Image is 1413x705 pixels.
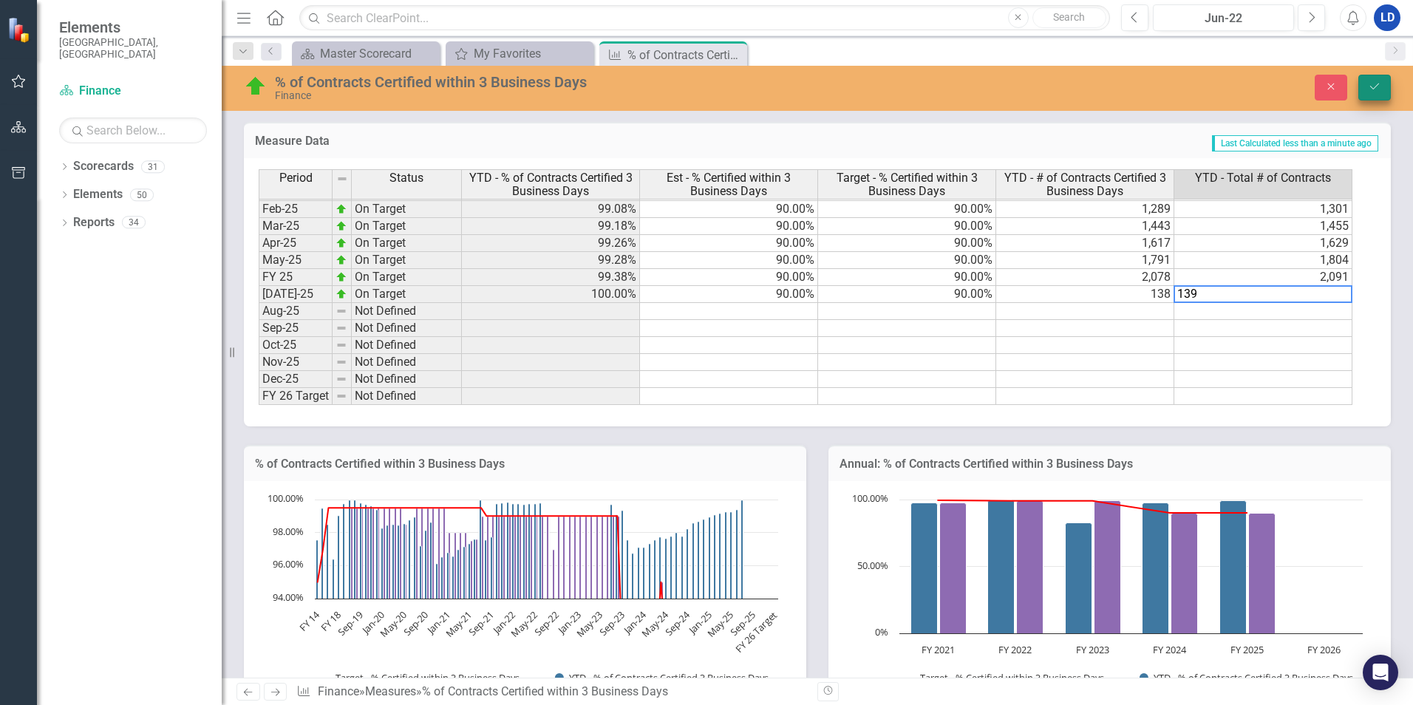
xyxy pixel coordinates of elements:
path: Jul-20, 99.5. Est - % Certified within 3 Business Days. [416,508,418,599]
td: May-25 [259,252,333,269]
path: FY 2021, 97.60793466. YTD - % of Contracts Certified 3 Business Days. [911,503,938,633]
path: FY 2025 , 99.3782879. YTD - % of Contracts Certified 3 Business Days. [1220,500,1247,633]
td: 1,791 [996,252,1174,269]
button: Jun-22 [1153,4,1294,31]
td: Dec-25 [259,371,333,388]
path: Jan-25, 98.96551724. YTD - % of Contracts Certified 3 Business Days. [709,517,711,599]
img: 8DAGhfEEPCf229AAAAAElFTkSuQmCC [336,373,347,385]
td: On Target [352,269,462,286]
path: FY 2025 , 90. Est - % Certified within 3 Business Days. [1249,513,1276,633]
path: Feb-20, 98.45679012. YTD - % of Contracts Certified 3 Business Days. [387,525,389,599]
path: Jan-21, 96.81093394. YTD - % of Contracts Certified 3 Business Days. [447,552,449,599]
td: 90.00% [640,218,818,235]
img: 8DAGhfEEPCf229AAAAAElFTkSuQmCC [336,390,347,402]
path: FY 20, 98.74932028. YTD - % of Contracts Certified 3 Business Days. [409,520,411,599]
path: Oct-20, 98.63945578. YTD - % of Contracts Certified 3 Business Days. [430,522,432,599]
text: FY 2026 [1307,643,1341,656]
span: Elements [59,18,207,36]
text: Sep-23 [596,608,627,638]
td: Oct-25 [259,337,333,354]
h3: Measure Data [255,134,602,148]
path: FY 14, 97.56335283. YTD - % of Contracts Certified 3 Business Days. [316,539,319,599]
td: 99.26% [462,235,640,252]
td: 90.00% [640,252,818,269]
text: 100.00% [852,491,888,505]
path: May-20, 98.5. Est - % Certified within 3 Business Days. [405,524,407,599]
path: FY 22, 99.78647687. YTD - % of Contracts Certified 3 Business Days. [539,503,542,599]
path: FY 21, 97.6. Est - % Certified within 3 Business Days. [476,539,478,599]
td: On Target [352,235,462,252]
path: Jul-22, 99. Est - % Certified within 3 Business Days. [547,516,549,599]
path: Jan-20, 99.5. Est - % Certified within 3 Business Days. [384,508,386,599]
img: zOikAAAAAElFTkSuQmCC [336,288,347,300]
text: FY 2021 [922,643,955,656]
path: May-24, 97.62711864. YTD - % of Contracts Certified 3 Business Days. [665,538,667,599]
input: Search Below... [59,117,207,143]
button: Show Target - % Certified within 3 Business Days [321,671,522,684]
path: Nov-20, 99.5. Est - % Certified within 3 Business Days. [438,508,440,599]
path: FY 19, 99.75393701. YTD - % of Contracts Certified 3 Business Days. [343,503,345,599]
path: Dec-21, 99. Est - % Certified within 3 Business Days. [509,516,511,599]
td: Sep-25 [259,320,333,337]
path: Dec-23, 97.09302326. YTD - % of Contracts Certified 3 Business Days. [638,547,640,599]
button: Show Target - % Certified within 3 Business Days [905,671,1106,684]
path: FY 2021, 97.6. Est - % Certified within 3 Business Days. [940,503,967,633]
img: 8DAGhfEEPCf229AAAAAElFTkSuQmCC [336,339,347,351]
path: Aug-20, 97.18309859. YTD - % of Contracts Certified 3 Business Days. [420,545,422,599]
span: Search [1053,11,1085,23]
text: Jan-21 [423,608,453,638]
path: Jul-23, 99.69325153. YTD - % of Contracts Certified 3 Business Days. [610,504,613,599]
path: FY 22, 99. Est - % Certified within 3 Business Days. [542,516,544,599]
path: FY 25, 99.3782879. YTD - % of Contracts Certified 3 Business Days. [736,509,738,599]
a: Elements [73,186,123,203]
text: FY 2024 [1153,643,1187,656]
path: Oct-19, 99.69742814. YTD - % of Contracts Certified 3 Business Days. [365,504,367,599]
div: » » [296,684,806,701]
div: 50 [130,188,154,201]
text: Sep-22 [531,608,562,638]
path: Jan-21, 98. Est - % Certified within 3 Business Days. [449,532,451,599]
path: Nov-21, 99.81447124. YTD - % of Contracts Certified 3 Business Days. [501,503,503,599]
div: Master Scorecard [320,44,436,63]
path: FY 2023, 99. Est - % Certified within 3 Business Days. [1094,500,1121,633]
path: Dec-19, 99.5. Est - % Certified within 3 Business Days. [378,508,380,599]
text: FY 14 [296,607,322,633]
path: Apr-20, 98.45844504. YTD - % of Contracts Certified 3 Business Days. [398,525,400,599]
td: 90.00% [818,269,996,286]
text: 94.00% [273,590,304,604]
td: 1,301 [1174,201,1352,218]
path: May-25, 99.27937916. YTD - % of Contracts Certified 3 Business Days. [730,511,732,599]
img: On Target [244,75,268,98]
path: May-22, 99.76816074. YTD - % of Contracts Certified 3 Business Days. [534,503,537,599]
td: On Target [352,218,462,235]
path: Feb-22, 99. Est - % Certified within 3 Business Days. [520,516,522,599]
path: Nov-23, 96.77060134. YTD - % of Contracts Certified 3 Business Days. [632,553,634,599]
span: Period [279,171,313,185]
td: 99.38% [462,269,640,286]
path: Nov-19, 99.63369963. YTD - % of Contracts Certified 3 Business Days. [370,505,372,599]
text: May-20 [377,608,409,640]
text: Sep-20 [401,608,431,638]
td: Apr-25 [259,235,333,252]
td: 90.00% [818,235,996,252]
span: YTD - # of Contracts Certified 3 Business Days [999,171,1171,197]
a: Finance [59,83,207,100]
td: On Target [352,286,462,303]
path: May-20, 98.53689567. YTD - % of Contracts Certified 3 Business Days. [404,523,406,599]
path: Oct-20, 99.5. Est - % Certified within 3 Business Days. [432,508,435,599]
img: zOikAAAAAElFTkSuQmCC [336,254,347,266]
path: Apr-23, 99. Est - % Certified within 3 Business Days. [596,516,599,599]
td: 90.00% [818,286,996,303]
td: 90.00% [640,269,818,286]
td: Nov-25 [259,354,333,371]
text: 100.00% [268,491,304,505]
path: Oct-22, 99. Est - % Certified within 3 Business Days. [563,516,565,599]
td: [DATE]-25 [259,286,333,303]
td: 1,617 [996,235,1174,252]
path: Jul-21, 99. Est - % Certified within 3 Business Days. [482,516,484,599]
button: LD [1374,4,1400,31]
path: Feb-20, 99.5. Est - % Certified within 3 Business Days. [389,508,391,599]
td: Not Defined [352,303,462,320]
path: Jul-21, 100. YTD - % of Contracts Certified 3 Business Days. [480,500,482,599]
